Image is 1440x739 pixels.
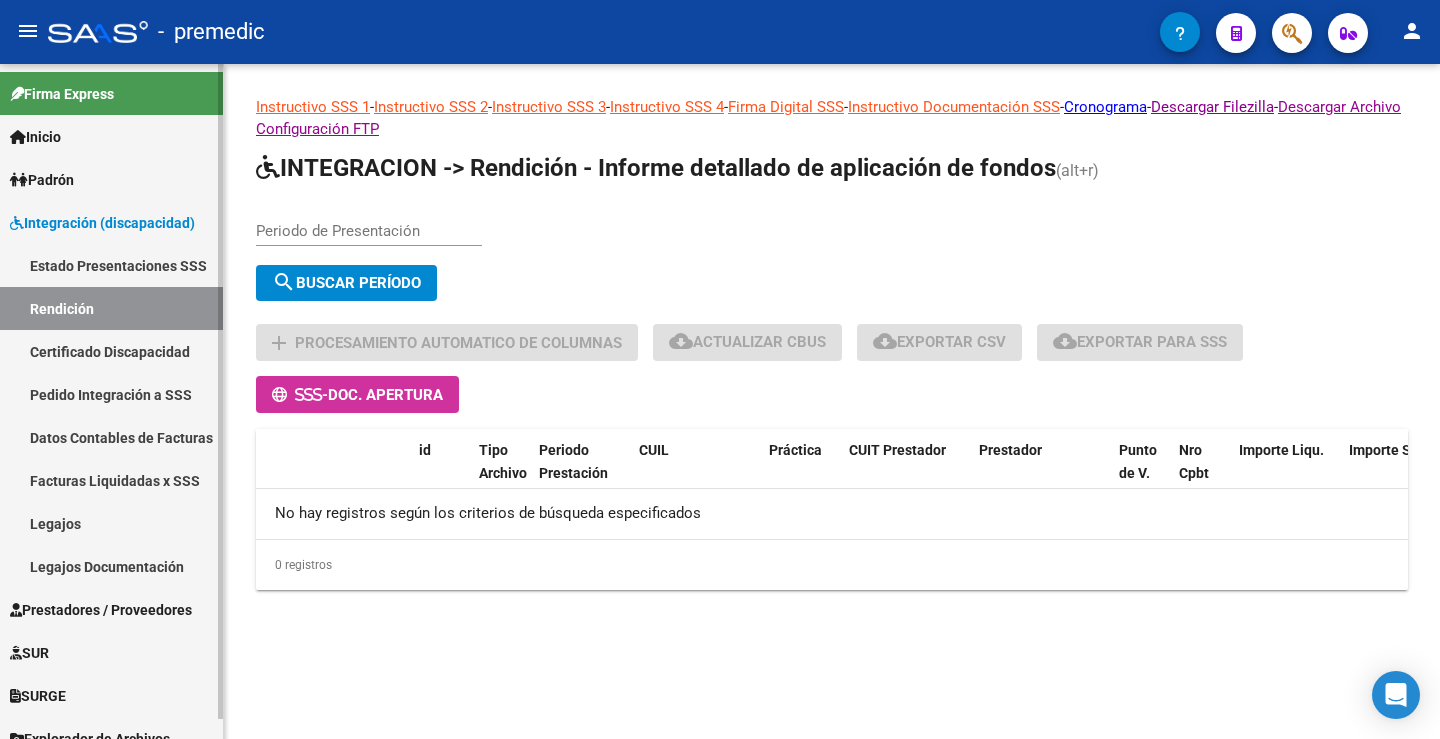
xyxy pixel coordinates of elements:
[841,429,971,517] datatable-header-cell: CUIT Prestador
[849,442,946,458] span: CUIT Prestador
[256,376,459,413] button: -Doc. Apertura
[295,334,622,352] span: Procesamiento automatico de columnas
[639,442,669,458] span: CUIL
[479,442,527,481] span: Tipo Archivo
[979,442,1042,458] span: Prestador
[10,642,49,664] span: SUR
[16,19,40,43] mat-icon: menu
[1179,442,1209,481] span: Nro Cpbt
[256,98,370,116] a: Instructivo SSS 1
[10,599,192,621] span: Prestadores / Proveedores
[873,333,1006,351] span: Exportar CSV
[256,265,437,301] button: Buscar Período
[256,540,1408,590] div: 0 registros
[10,212,195,234] span: Integración (discapacidad)
[256,489,1408,539] div: No hay registros según los criterios de búsqueda especificados
[158,10,265,54] span: - premedic
[761,429,841,517] datatable-header-cell: Práctica
[971,429,1111,517] datatable-header-cell: Prestador
[256,96,1408,140] p: - - - - - - - -
[1056,161,1099,180] span: (alt+r)
[1349,442,1438,458] span: Importe Solic.
[848,98,1060,116] a: Instructivo Documentación SSS
[471,429,531,517] datatable-header-cell: Tipo Archivo
[10,83,114,105] span: Firma Express
[1064,98,1147,116] a: Cronograma
[272,274,421,292] span: Buscar Período
[272,270,296,294] mat-icon: search
[539,442,608,481] span: Periodo Prestación
[1372,671,1420,719] div: Open Intercom Messenger
[374,98,488,116] a: Instructivo SSS 2
[1119,442,1157,481] span: Punto de V.
[1053,329,1077,353] mat-icon: cloud_download
[769,442,822,458] span: Práctica
[610,98,724,116] a: Instructivo SSS 4
[411,429,471,517] datatable-header-cell: id
[272,386,328,404] span: -
[1111,429,1171,517] datatable-header-cell: Punto de V.
[873,329,897,353] mat-icon: cloud_download
[1171,429,1231,517] datatable-header-cell: Nro Cpbt
[669,333,826,351] span: Actualizar CBUs
[492,98,606,116] a: Instructivo SSS 3
[1037,324,1243,361] button: Exportar para SSS
[653,324,842,361] button: Actualizar CBUs
[857,324,1022,361] button: Exportar CSV
[328,386,443,404] span: Doc. Apertura
[631,429,761,517] datatable-header-cell: CUIL
[419,442,431,458] span: id
[10,126,61,148] span: Inicio
[1239,442,1324,458] span: Importe Liqu.
[267,331,291,355] mat-icon: add
[256,154,1056,182] span: INTEGRACION -> Rendición - Informe detallado de aplicación de fondos
[1151,98,1274,116] a: Descargar Filezilla
[728,98,844,116] a: Firma Digital SSS
[1231,429,1341,517] datatable-header-cell: Importe Liqu.
[1400,19,1424,43] mat-icon: person
[10,685,66,707] span: SURGE
[531,429,631,517] datatable-header-cell: Periodo Prestación
[10,169,74,191] span: Padrón
[1053,333,1227,351] span: Exportar para SSS
[256,324,638,361] button: Procesamiento automatico de columnas
[669,329,693,353] mat-icon: cloud_download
